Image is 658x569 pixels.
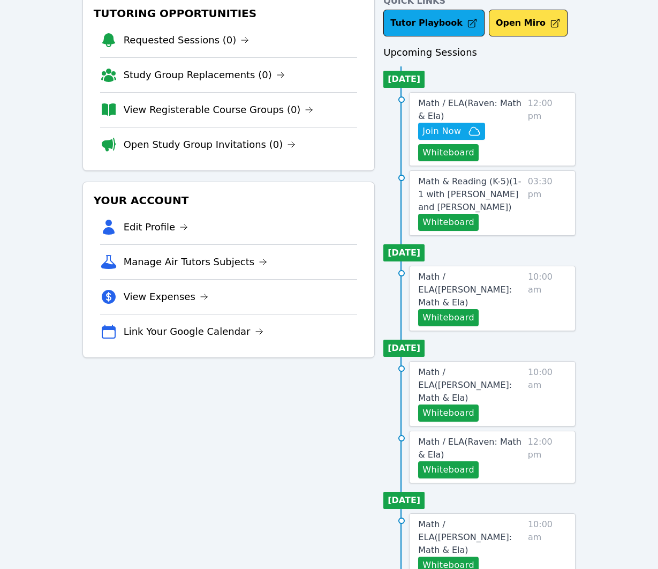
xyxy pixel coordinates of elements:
[418,437,521,460] span: Math / ELA ( Raven: Math & Ela )
[418,436,523,461] a: Math / ELA(Raven: Math & Ela)
[418,519,512,555] span: Math / ELA ( [PERSON_NAME]: Math & Ela )
[418,97,523,123] a: Math / ELA(Raven: Math & Ela)
[418,518,524,557] a: Math / ELA([PERSON_NAME]: Math & Ela)
[124,324,263,339] a: Link Your Google Calendar
[418,271,524,309] a: Math / ELA([PERSON_NAME]: Math & Ela)
[124,102,314,117] a: View Registerable Course Groups (0)
[92,4,366,23] h3: Tutoring Opportunities
[528,436,567,478] span: 12:00 pm
[124,289,208,304] a: View Expenses
[418,272,512,308] span: Math / ELA ( [PERSON_NAME]: Math & Ela )
[383,492,425,509] li: [DATE]
[418,175,523,214] a: Math & Reading (K-5)(1-1 with [PERSON_NAME] and [PERSON_NAME])
[418,123,485,140] button: Join Now
[418,144,479,161] button: Whiteboard
[489,10,568,36] button: Open Miro
[418,405,479,422] button: Whiteboard
[528,366,566,422] span: 10:00 am
[124,254,268,269] a: Manage Air Tutors Subjects
[418,367,512,403] span: Math / ELA ( [PERSON_NAME]: Math & Ela )
[124,33,249,48] a: Requested Sessions (0)
[528,271,566,326] span: 10:00 am
[418,98,521,121] span: Math / ELA ( Raven: Math & Ela )
[92,191,366,210] h3: Your Account
[418,176,521,212] span: Math & Reading (K-5) ( 1-1 with [PERSON_NAME] and [PERSON_NAME] )
[418,309,479,326] button: Whiteboard
[418,461,479,478] button: Whiteboard
[383,45,576,60] h3: Upcoming Sessions
[124,220,188,235] a: Edit Profile
[124,68,285,83] a: Study Group Replacements (0)
[124,137,296,152] a: Open Study Group Invitations (0)
[418,366,524,405] a: Math / ELA([PERSON_NAME]: Math & Ela)
[528,97,567,161] span: 12:00 pm
[418,214,479,231] button: Whiteboard
[383,340,425,357] li: [DATE]
[383,244,425,261] li: [DATE]
[383,71,425,88] li: [DATE]
[422,125,461,138] span: Join Now
[383,10,485,36] a: Tutor Playbook
[528,175,567,231] span: 03:30 pm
